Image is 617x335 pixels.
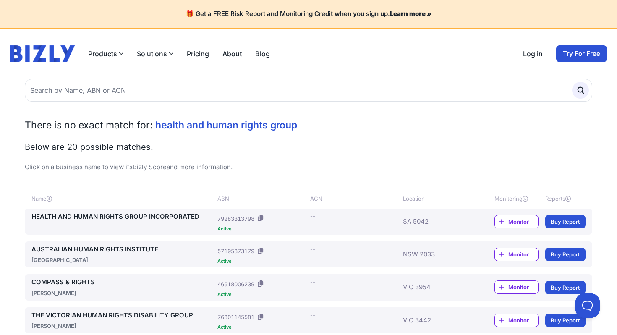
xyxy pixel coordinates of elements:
[10,10,607,18] h4: 🎁 Get a FREE Risk Report and Monitoring Credit when you sign up.
[545,314,586,327] a: Buy Report
[310,245,315,253] div: --
[545,248,586,261] a: Buy Report
[403,194,469,203] div: Location
[31,256,214,264] div: [GEOGRAPHIC_DATA]
[155,119,297,131] span: health and human rights group
[508,316,538,325] span: Monitor
[523,49,543,59] a: Log in
[217,227,307,231] div: Active
[31,311,214,320] a: THE VICTORIAN HUMAN RIGHTS DISABILITY GROUP
[403,245,469,264] div: NSW 2033
[545,281,586,294] a: Buy Report
[508,283,538,291] span: Monitor
[508,250,538,259] span: Monitor
[25,162,592,172] p: Click on a business name to view its and more information.
[403,277,469,297] div: VIC 3954
[390,10,431,18] a: Learn more »
[310,194,400,203] div: ACN
[494,215,539,228] a: Monitor
[556,45,607,62] a: Try For Free
[494,248,539,261] a: Monitor
[494,194,539,203] div: Monitoring
[255,49,270,59] a: Blog
[217,313,254,321] div: 76801145581
[31,212,214,222] a: HEALTH AND HUMAN RIGHTS GROUP INCORPORATED
[575,293,600,318] iframe: Toggle Customer Support
[31,322,214,330] div: [PERSON_NAME]
[137,49,173,59] button: Solutions
[217,292,307,297] div: Active
[133,163,167,171] a: Bizly Score
[494,314,539,327] a: Monitor
[494,280,539,294] a: Monitor
[31,245,214,254] a: AUSTRALIAN HUMAN RIGHTS INSTITUTE
[31,194,214,203] div: Name
[403,311,469,330] div: VIC 3442
[187,49,209,59] a: Pricing
[217,194,307,203] div: ABN
[25,79,592,102] input: Search by Name, ABN or ACN
[31,289,214,297] div: [PERSON_NAME]
[545,194,586,203] div: Reports
[217,280,254,288] div: 46618006239
[310,311,315,319] div: --
[310,277,315,286] div: --
[88,49,123,59] button: Products
[217,247,254,255] div: 57195873179
[217,215,254,223] div: 79283313798
[31,277,214,287] a: COMPASS & RIGHTS
[217,325,307,330] div: Active
[310,212,315,220] div: --
[508,217,538,226] span: Monitor
[25,119,153,131] span: There is no exact match for:
[217,259,307,264] div: Active
[25,142,153,152] span: Below are 20 possible matches.
[403,212,469,231] div: SA 5042
[545,215,586,228] a: Buy Report
[222,49,242,59] a: About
